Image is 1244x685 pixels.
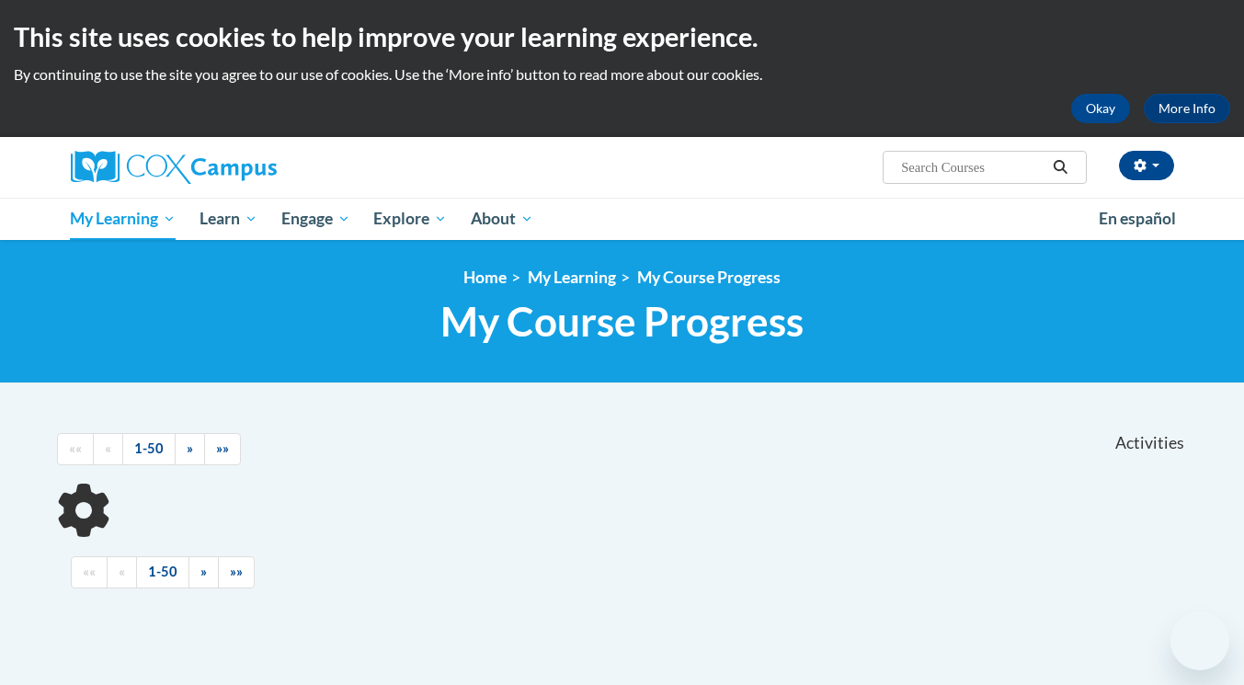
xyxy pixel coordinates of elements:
[188,198,269,240] a: Learn
[136,556,189,588] a: 1-50
[204,433,241,465] a: End
[459,198,545,240] a: About
[471,208,533,230] span: About
[1099,209,1176,228] span: En español
[200,564,207,579] span: »
[230,564,243,579] span: »»
[175,433,205,465] a: Next
[281,208,350,230] span: Engage
[83,564,96,579] span: ««
[1071,94,1130,123] button: Okay
[71,151,277,184] img: Cox Campus
[1115,433,1184,453] span: Activities
[105,440,111,456] span: «
[1170,611,1229,670] iframe: Button to launch messaging window
[93,433,123,465] a: Previous
[1046,156,1074,178] button: Search
[71,151,420,184] a: Cox Campus
[637,268,781,287] a: My Course Progress
[216,440,229,456] span: »»
[1144,94,1230,123] a: More Info
[463,268,507,287] a: Home
[70,208,176,230] span: My Learning
[373,208,447,230] span: Explore
[107,556,137,588] a: Previous
[119,564,125,579] span: «
[122,433,176,465] a: 1-50
[528,268,616,287] a: My Learning
[218,556,255,588] a: End
[269,198,362,240] a: Engage
[43,198,1202,240] div: Main menu
[1119,151,1174,180] button: Account Settings
[14,18,1230,55] h2: This site uses cookies to help improve your learning experience.
[1087,200,1188,238] a: En español
[440,297,804,346] span: My Course Progress
[188,556,219,588] a: Next
[14,64,1230,85] p: By continuing to use the site you agree to our use of cookies. Use the ‘More info’ button to read...
[59,198,188,240] a: My Learning
[200,208,257,230] span: Learn
[71,556,108,588] a: Begining
[187,440,193,456] span: »
[361,198,459,240] a: Explore
[57,433,94,465] a: Begining
[69,440,82,456] span: ««
[899,156,1046,178] input: Search Courses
